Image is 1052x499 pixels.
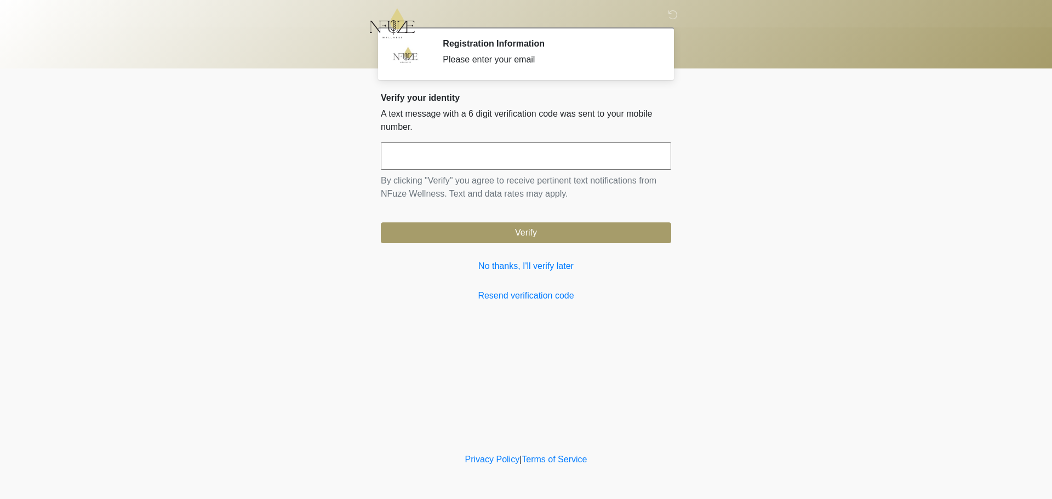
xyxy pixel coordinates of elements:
a: Terms of Service [522,455,587,464]
p: A text message with a 6 digit verification code was sent to your mobile number. [381,107,671,134]
a: No thanks, I'll verify later [381,260,671,273]
a: Privacy Policy [465,455,520,464]
img: Agent Avatar [389,38,422,71]
h2: Verify your identity [381,93,671,103]
img: NFuze Wellness Logo [370,8,415,38]
a: | [519,455,522,464]
a: Resend verification code [381,289,671,302]
button: Verify [381,222,671,243]
div: Please enter your email [443,53,655,66]
p: By clicking "Verify" you agree to receive pertinent text notifications from NFuze Wellness. Text ... [381,174,671,200]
